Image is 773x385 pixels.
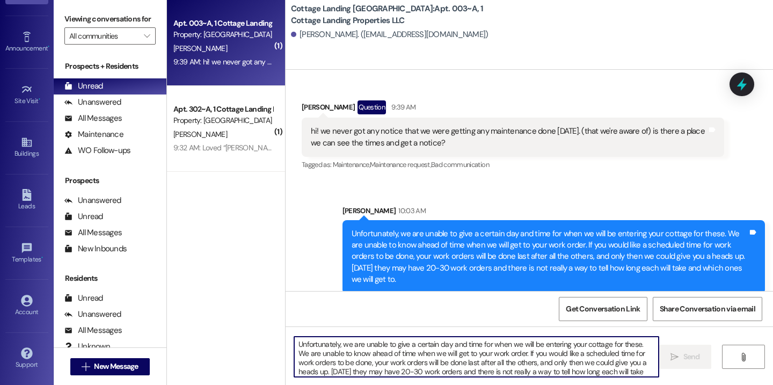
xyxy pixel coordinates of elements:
[48,43,49,50] span: •
[173,143,665,152] div: 9:32 AM: Loved “[PERSON_NAME] (Cottage Landing [GEOGRAPHIC_DATA]): Hey [PERSON_NAME]! We have a p...
[173,29,273,40] div: Property: [GEOGRAPHIC_DATA] [GEOGRAPHIC_DATA]
[739,353,747,361] i: 
[54,175,166,186] div: Prospects
[64,113,122,124] div: All Messages
[64,325,122,336] div: All Messages
[566,303,640,315] span: Get Conversation Link
[670,353,679,361] i: 
[5,239,48,268] a: Templates •
[54,61,166,72] div: Prospects + Residents
[41,254,43,261] span: •
[302,157,724,172] div: Tagged as:
[64,129,123,140] div: Maintenance
[39,96,40,103] span: •
[64,341,110,352] div: Unknown
[64,195,121,206] div: Unanswered
[173,115,273,126] div: Property: [GEOGRAPHIC_DATA] [GEOGRAPHIC_DATA]
[173,43,227,53] span: [PERSON_NAME]
[291,29,488,40] div: [PERSON_NAME]. ([EMAIL_ADDRESS][DOMAIN_NAME])
[173,57,689,67] div: 9:39 AM: hi! we never got any notice that we were getting any maintenance done [DATE]. (that we'r...
[144,32,150,40] i: 
[333,160,370,169] span: Maintenance ,
[173,104,273,115] div: Apt. 302~A, 1 Cottage Landing Properties LLC
[173,18,273,29] div: Apt. 003~A, 1 Cottage Landing Properties LLC
[389,101,415,113] div: 9:39 AM
[94,361,138,372] span: New Message
[683,351,700,362] span: Send
[64,145,130,156] div: WO Follow-ups
[54,273,166,284] div: Residents
[64,211,103,222] div: Unread
[64,97,121,108] div: Unanswered
[5,81,48,110] a: Site Visit •
[69,27,138,45] input: All communities
[5,344,48,373] a: Support
[311,126,707,149] div: hi! we never got any notice that we were getting any maintenance done [DATE]. (that we're aware o...
[64,293,103,304] div: Unread
[396,205,426,216] div: 10:03 AM
[64,227,122,238] div: All Messages
[660,303,755,315] span: Share Conversation via email
[5,292,48,321] a: Account
[352,228,748,286] div: Unfortunately, we are unable to give a certain day and time for when we will be entering your cot...
[342,205,765,220] div: [PERSON_NAME]
[64,81,103,92] div: Unread
[659,345,711,369] button: Send
[302,100,724,118] div: [PERSON_NAME]
[370,160,431,169] span: Maintenance request ,
[64,243,127,255] div: New Inbounds
[559,297,647,321] button: Get Conversation Link
[64,11,156,27] label: Viewing conversations for
[431,160,489,169] span: Bad communication
[5,186,48,215] a: Leads
[82,362,90,371] i: 
[173,129,227,139] span: [PERSON_NAME]
[70,358,150,375] button: New Message
[358,100,386,114] div: Question
[653,297,762,321] button: Share Conversation via email
[5,133,48,162] a: Buildings
[64,309,121,320] div: Unanswered
[291,3,506,26] b: Cottage Landing [GEOGRAPHIC_DATA]: Apt. 003~A, 1 Cottage Landing Properties LLC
